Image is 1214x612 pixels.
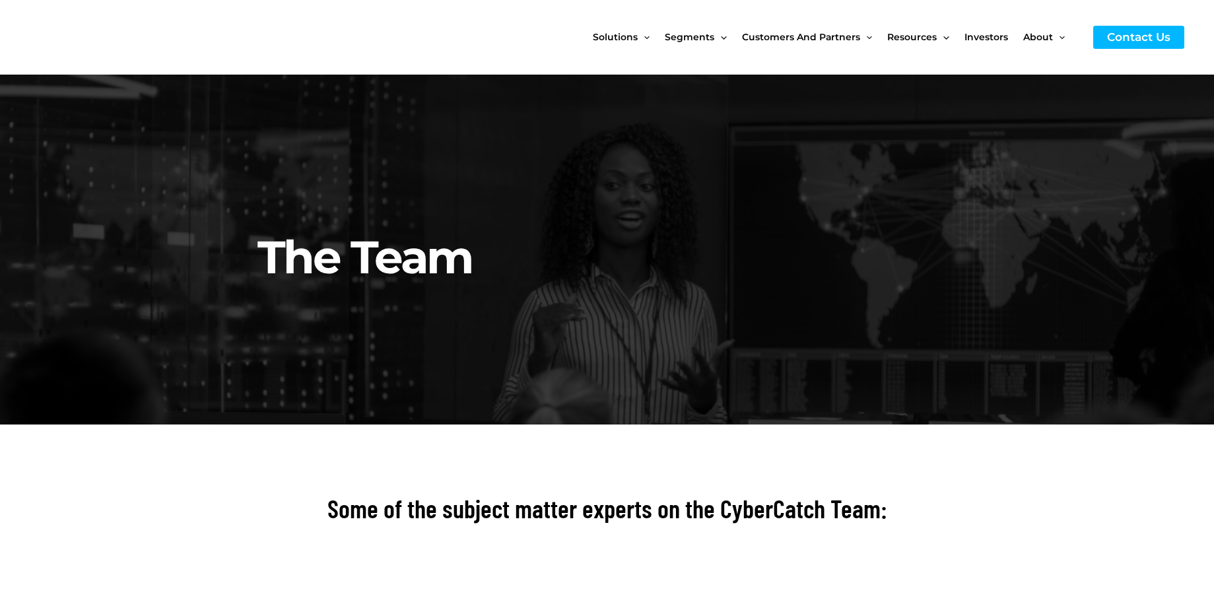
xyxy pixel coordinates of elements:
span: Customers and Partners [742,9,860,65]
span: Investors [964,9,1008,65]
img: CyberCatch [23,10,182,65]
h2: Some of the subject matter experts on the CyberCatch Team: [238,492,977,526]
a: Contact Us [1093,26,1184,49]
span: Menu Toggle [638,9,650,65]
span: About [1023,9,1053,65]
span: Resources [887,9,937,65]
span: Menu Toggle [714,9,726,65]
h2: The Team [257,110,967,287]
span: Segments [665,9,714,65]
span: Solutions [593,9,638,65]
span: Menu Toggle [1053,9,1065,65]
nav: Site Navigation: New Main Menu [593,9,1080,65]
a: Investors [964,9,1023,65]
span: Menu Toggle [860,9,872,65]
span: Menu Toggle [937,9,949,65]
